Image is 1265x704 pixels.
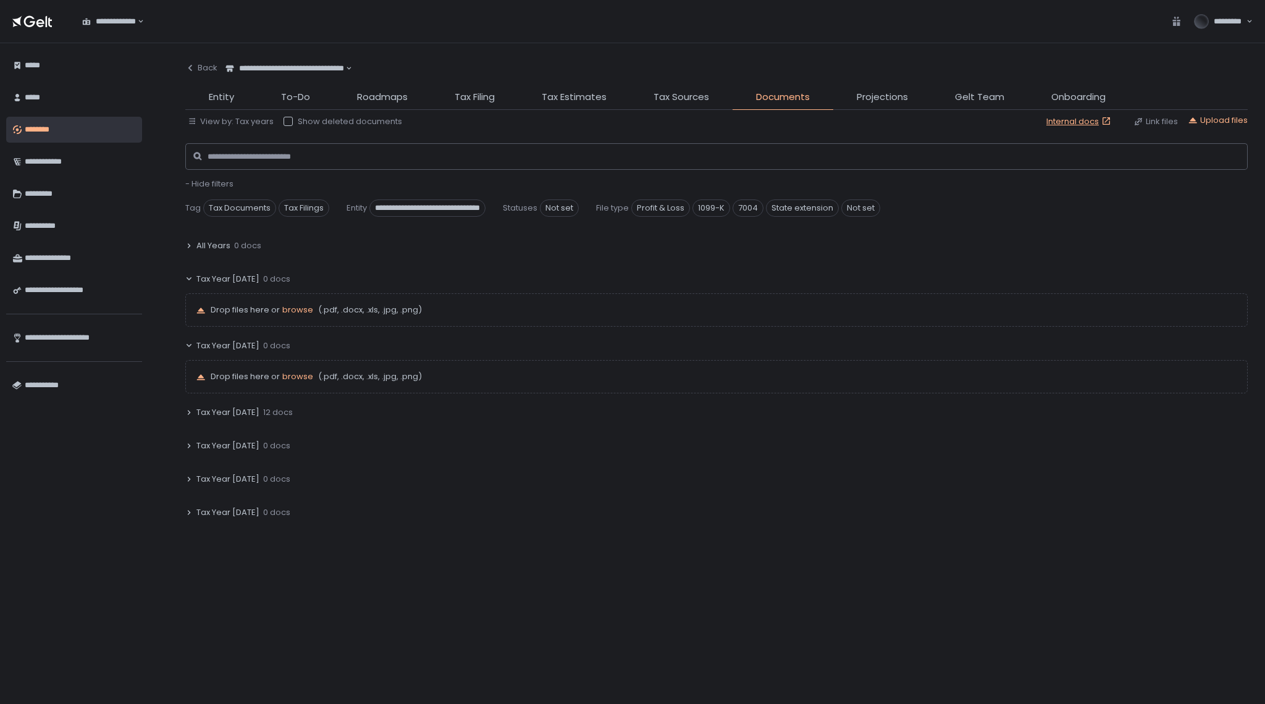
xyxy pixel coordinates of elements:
[282,371,313,382] button: browse
[196,407,259,418] span: Tax Year [DATE]
[196,440,259,451] span: Tax Year [DATE]
[344,62,345,75] input: Search for option
[503,203,537,214] span: Statuses
[281,90,310,104] span: To-Do
[631,199,690,217] span: Profit & Loss
[857,90,908,104] span: Projections
[196,240,230,251] span: All Years
[185,62,217,73] div: Back
[196,340,259,351] span: Tax Year [DATE]
[316,371,422,382] span: (.pdf, .docx, .xls, .jpg, .png)
[596,203,629,214] span: File type
[211,371,1237,382] p: Drop files here or
[263,474,290,485] span: 0 docs
[234,240,261,251] span: 0 docs
[185,203,201,214] span: Tag
[282,304,313,316] button: browse
[282,304,313,316] span: browse
[185,178,233,190] span: - Hide filters
[347,203,367,214] span: Entity
[316,304,422,316] span: (.pdf, .docx, .xls, .jpg, .png)
[654,90,709,104] span: Tax Sources
[841,199,880,217] span: Not set
[209,90,234,104] span: Entity
[692,199,730,217] span: 1099-K
[357,90,408,104] span: Roadmaps
[74,9,144,35] div: Search for option
[196,507,259,518] span: Tax Year [DATE]
[455,90,495,104] span: Tax Filing
[1133,116,1178,127] button: Link files
[263,274,290,285] span: 0 docs
[263,407,293,418] span: 12 docs
[766,199,839,217] span: State extension
[263,440,290,451] span: 0 docs
[203,199,276,217] span: Tax Documents
[279,199,329,217] span: Tax Filings
[542,90,607,104] span: Tax Estimates
[1051,90,1106,104] span: Onboarding
[733,199,763,217] span: 7004
[188,116,274,127] button: View by: Tax years
[540,199,579,217] span: Not set
[756,90,810,104] span: Documents
[263,507,290,518] span: 0 docs
[263,340,290,351] span: 0 docs
[136,15,137,28] input: Search for option
[955,90,1004,104] span: Gelt Team
[211,304,1237,316] p: Drop files here or
[217,56,352,82] div: Search for option
[185,178,233,190] button: - Hide filters
[1046,116,1114,127] a: Internal docs
[196,474,259,485] span: Tax Year [DATE]
[185,56,217,80] button: Back
[1188,115,1248,126] button: Upload files
[196,274,259,285] span: Tax Year [DATE]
